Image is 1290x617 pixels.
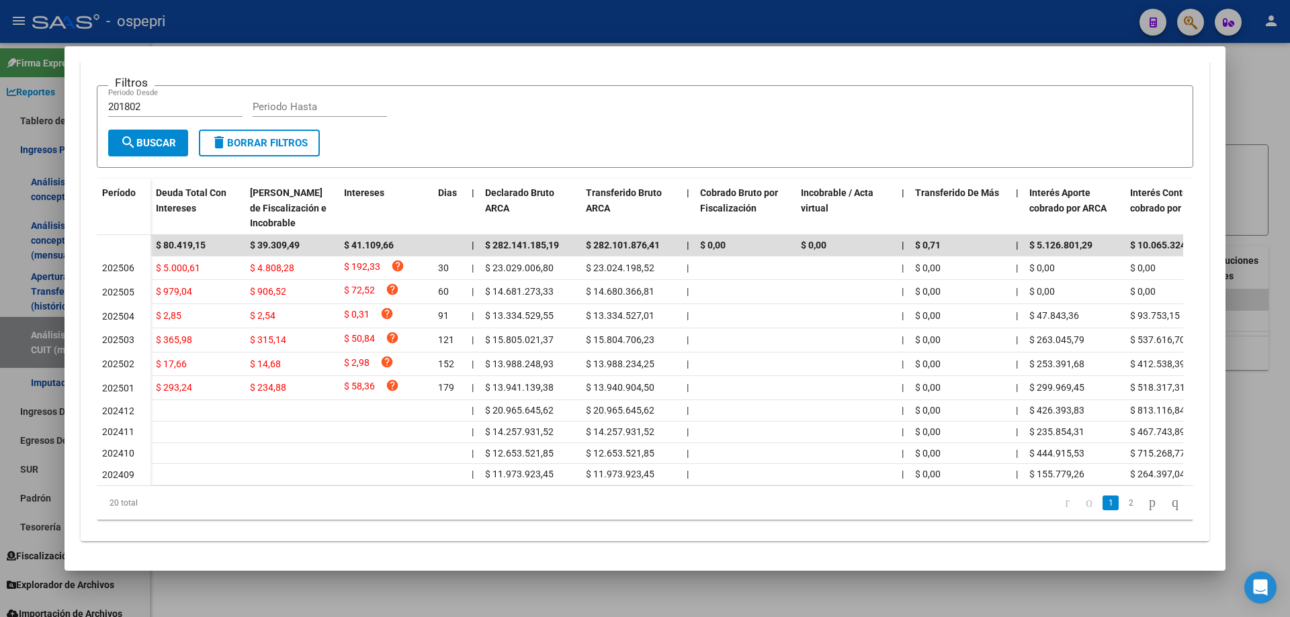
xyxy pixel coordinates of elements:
span: $ 23.024.198,52 [586,263,654,273]
span: | [472,469,474,479]
span: | [902,310,904,321]
h3: Filtros [108,75,155,90]
span: Dias [438,187,457,198]
datatable-header-cell: | [681,179,695,238]
a: go to first page [1059,495,1076,510]
span: $ 20.965.645,62 [485,405,554,416]
div: 20 total [97,486,314,520]
span: $ 0,00 [915,263,941,273]
span: | [902,263,904,273]
span: $ 0,00 [915,310,941,321]
i: help [380,355,394,369]
span: $ 47.843,36 [1029,310,1079,321]
span: 202410 [102,448,134,459]
span: | [902,405,904,416]
span: $ 0,00 [915,405,941,416]
span: | [1016,263,1018,273]
span: 202412 [102,406,134,416]
span: $ 0,00 [915,469,941,479]
span: Transferido De Más [915,187,999,198]
span: 202505 [102,287,134,297]
span: $ 979,04 [156,286,192,297]
span: $ 282.101.876,41 [586,240,660,250]
span: $ 72,52 [344,283,375,301]
span: | [687,448,689,459]
span: 202503 [102,334,134,345]
i: help [386,379,399,392]
div: Open Intercom Messenger [1244,571,1277,604]
span: Intereses [344,187,384,198]
span: $ 14.680.366,81 [586,286,654,297]
span: | [1016,187,1019,198]
span: | [472,405,474,416]
span: $ 14,68 [250,359,281,369]
span: [PERSON_NAME] de Fiscalización e Incobrable [250,187,327,229]
span: $ 2,54 [250,310,275,321]
span: $ 58,36 [344,379,375,397]
span: Deuda Total Con Intereses [156,187,226,213]
i: help [386,331,399,344]
span: 121 [438,334,454,345]
span: $ 0,00 [1029,286,1055,297]
span: 91 [438,310,449,321]
span: Borrar Filtros [211,137,308,149]
span: $ 11.973.923,45 [485,469,554,479]
span: | [902,334,904,345]
datatable-header-cell: | [466,179,480,238]
span: 202502 [102,359,134,369]
span: $ 299.969,45 [1029,382,1084,393]
span: | [1016,334,1018,345]
span: | [687,334,689,345]
datatable-header-cell: | [1010,179,1024,238]
span: $ 20.965.645,62 [586,405,654,416]
span: | [902,469,904,479]
span: | [472,310,474,321]
span: $ 2,98 [344,355,370,373]
span: $ 155.779,26 [1029,469,1084,479]
span: $ 13.334.527,01 [586,310,654,321]
span: | [1016,240,1019,250]
span: | [687,310,689,321]
li: page 1 [1101,491,1121,514]
datatable-header-cell: Deuda Total Con Intereses [150,179,245,238]
span: 179 [438,382,454,393]
span: $ 0,00 [915,382,941,393]
span: $ 444.915,53 [1029,448,1084,459]
span: Buscar [120,137,176,149]
span: | [687,426,689,437]
datatable-header-cell: Dias [433,179,466,238]
span: 202411 [102,426,134,437]
span: $ 80.419,15 [156,240,206,250]
span: $ 14.257.931,52 [485,426,554,437]
span: $ 13.988.248,93 [485,359,554,369]
span: | [1016,359,1018,369]
datatable-header-cell: | [896,179,910,238]
datatable-header-cell: Interés Contribución cobrado por ARCA [1125,179,1225,238]
span: $ 813.116,84 [1130,405,1185,416]
span: $ 93.753,15 [1130,310,1180,321]
span: 60 [438,286,449,297]
mat-icon: delete [211,134,227,150]
span: $ 0,00 [915,359,941,369]
span: | [472,263,474,273]
span: $ 518.317,31 [1130,382,1185,393]
span: | [472,359,474,369]
span: $ 282.141.185,19 [485,240,559,250]
span: $ 0,31 [344,307,370,325]
span: $ 0,00 [801,240,826,250]
span: 202409 [102,469,134,480]
button: Buscar [108,130,188,156]
span: $ 906,52 [250,286,286,297]
span: $ 0,00 [915,286,941,297]
span: | [687,469,689,479]
span: $ 39.309,49 [250,240,300,250]
span: $ 23.029.006,80 [485,263,554,273]
span: $ 12.653.521,85 [586,448,654,459]
span: $ 12.653.521,85 [485,448,554,459]
span: | [472,187,474,198]
span: $ 253.391,68 [1029,359,1084,369]
button: Borrar Filtros [199,130,320,156]
span: $ 0,00 [915,448,941,459]
span: | [687,359,689,369]
span: $ 13.334.529,55 [485,310,554,321]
